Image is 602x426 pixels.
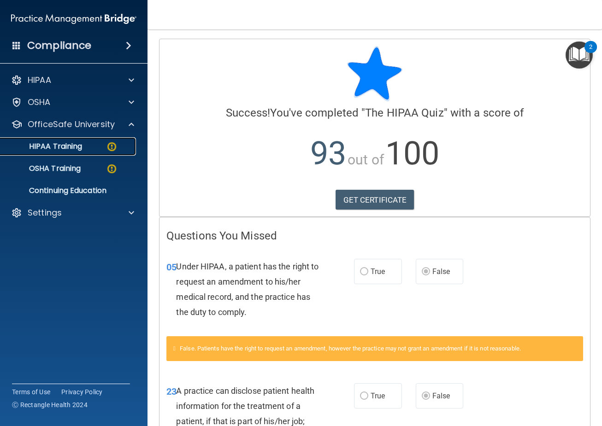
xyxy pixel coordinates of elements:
[12,387,50,397] a: Terms of Use
[360,268,368,275] input: True
[336,190,414,210] a: GET CERTIFICATE
[226,106,271,119] span: Success!
[166,386,177,397] span: 23
[556,362,591,397] iframe: Drift Widget Chat Controller
[11,10,136,28] img: PMB logo
[176,262,319,317] span: Under HIPAA, a patient has the right to request an amendment to his/her medical record, and the p...
[27,39,91,52] h4: Compliance
[61,387,103,397] a: Privacy Policy
[106,141,118,152] img: warning-circle.0cc9ac19.png
[310,134,346,172] span: 93
[422,393,430,400] input: False
[6,142,82,151] p: HIPAA Training
[589,47,592,59] div: 2
[371,391,385,400] span: True
[166,262,177,273] span: 05
[12,400,88,409] span: Ⓒ Rectangle Health 2024
[348,152,384,168] span: out of
[432,267,450,276] span: False
[166,230,583,242] h4: Questions You Missed
[6,186,132,195] p: Continuing Education
[347,46,402,101] img: blue-star-rounded.9d042014.png
[365,106,443,119] span: The HIPAA Quiz
[28,119,115,130] p: OfficeSafe University
[566,41,593,69] button: Open Resource Center, 2 new notifications
[11,207,134,218] a: Settings
[11,97,134,108] a: OSHA
[432,391,450,400] span: False
[28,97,51,108] p: OSHA
[166,107,583,119] h4: You've completed " " with a score of
[11,119,134,130] a: OfficeSafe University
[360,393,368,400] input: True
[6,164,81,173] p: OSHA Training
[28,75,51,86] p: HIPAA
[11,75,134,86] a: HIPAA
[385,134,439,172] span: 100
[371,267,385,276] span: True
[28,207,62,218] p: Settings
[422,268,430,275] input: False
[180,345,521,352] span: False. Patients have the right to request an amendment, however the practice may not grant an ame...
[106,163,118,175] img: warning-circle.0cc9ac19.png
